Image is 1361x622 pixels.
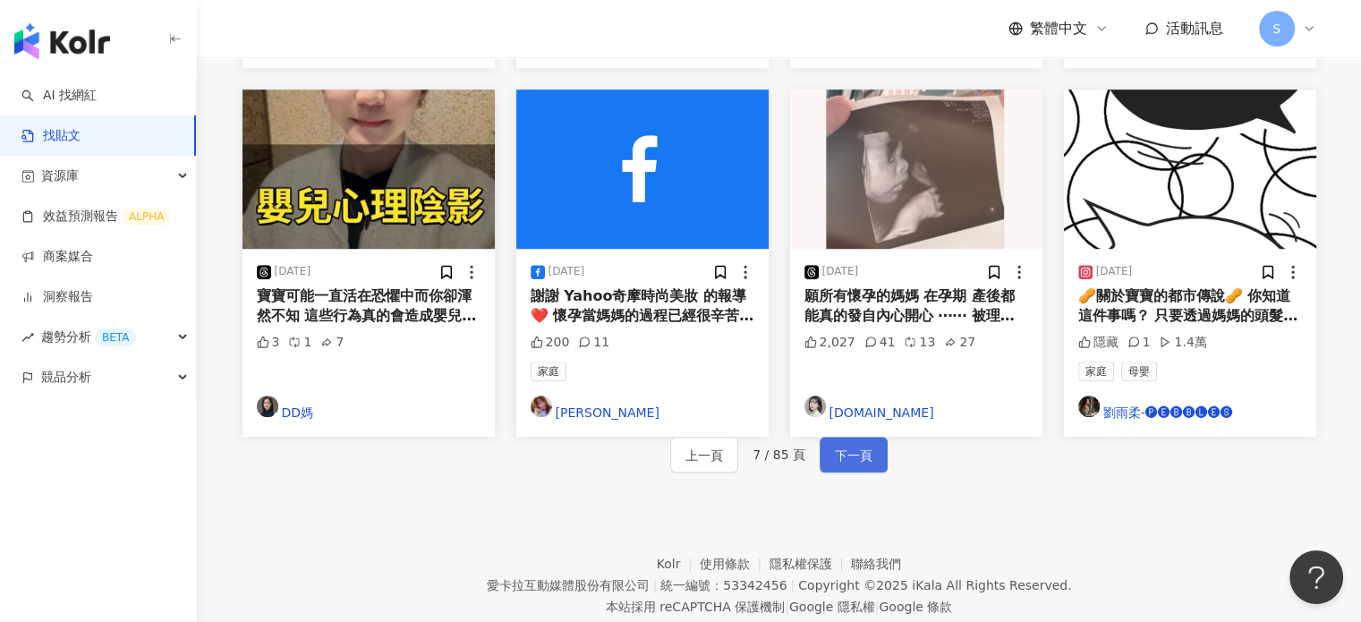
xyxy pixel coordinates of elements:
img: logo [14,23,110,59]
span: 資源庫 [41,156,79,196]
div: 3 [257,334,280,352]
iframe: Help Scout Beacon - Open [1289,550,1343,604]
div: Copyright © 2025 All Rights Reserved. [798,578,1071,592]
div: [DATE] [549,264,585,279]
a: iKala [912,578,942,592]
div: 41 [864,334,896,352]
div: 2,027 [804,334,855,352]
img: post-image [790,89,1042,249]
span: 趨勢分析 [41,317,136,357]
span: | [790,578,795,592]
span: 本站採用 reCAPTCHA 保護機制 [606,596,952,618]
div: 1 [1127,334,1151,352]
span: 願所有懷孕的媽媽 在孕期 產後都能真的發自內心開心 ⋯⋯ 被理解 而不後悔走上媽媽此路。 [804,287,1015,345]
div: 隱藏 [1078,334,1119,352]
span: S [1272,19,1280,38]
img: post-image [516,89,769,249]
span: 活動訊息 [1166,20,1223,37]
a: Google 隱私權 [789,600,875,614]
a: Google 條款 [879,600,952,614]
a: 洞察報告 [21,288,93,306]
span: 謝謝 Yahoo奇摩時尚美妝 的報導❤️ 懷孕當媽媽的過程已經很辛苦了～ 我們一定要當一個開心又美麗的媽媽✨ [531,287,754,364]
div: 200 [531,334,570,352]
button: 下一頁 [820,437,888,473]
img: post-image [242,89,495,249]
span: 繁體中文 [1030,19,1087,38]
a: Kolr [657,557,700,571]
a: KOL Avatar[PERSON_NAME] [531,396,754,422]
span: 家庭 [1078,362,1114,381]
span: 家庭 [531,362,566,381]
div: 13 [904,334,935,352]
a: 隱私權保護 [770,557,852,571]
a: searchAI 找網紅 [21,87,97,105]
img: KOL Avatar [804,396,826,417]
a: 聯絡我們 [851,557,901,571]
div: 統一編號：53342456 [660,578,787,592]
div: 7 [320,334,344,352]
span: 母嬰 [1121,362,1157,381]
img: KOL Avatar [531,396,552,417]
div: 11 [578,334,609,352]
a: 找貼文 [21,127,81,145]
a: KOL Avatar劉雨柔-🅟🅔🅑🅑🅛🅔🅢 [1078,396,1302,422]
button: 上一頁 [670,437,738,473]
img: post-image [1064,89,1316,249]
div: 1.4萬 [1159,334,1206,352]
span: rise [21,331,34,344]
span: | [875,600,880,614]
div: 愛卡拉互動媒體股份有限公司 [486,578,649,592]
a: KOL AvatarDD媽 [257,396,481,422]
a: 商案媒合 [21,248,93,266]
span: 寶寶可能一直活在恐懼中而你卻渾然不知 這些行為真的會造成嬰兒心理陰影，千萬別做！ 💬加入我「主頁社群」免費領取育兒懶人包！ 👉追蹤 @ddmom2020 讓你知識育兒 🔗分享給你懷孕中或是當媽媽... [257,287,481,545]
span: 7 / 85 頁 [753,447,805,462]
div: 1 [288,334,311,352]
div: [DATE] [275,264,311,279]
div: BETA [95,328,136,346]
a: 效益預測報告ALPHA [21,208,171,226]
span: 競品分析 [41,357,91,397]
div: [DATE] [822,264,859,279]
span: 上一頁 [685,445,723,466]
span: | [652,578,657,592]
span: 下一頁 [835,445,872,466]
a: KOL Avatar[DOMAIN_NAME] [804,396,1028,422]
div: [DATE] [1096,264,1133,279]
img: KOL Avatar [257,396,278,417]
div: 27 [944,334,975,352]
a: 使用條款 [700,557,770,571]
img: KOL Avatar [1078,396,1100,417]
span: | [785,600,789,614]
